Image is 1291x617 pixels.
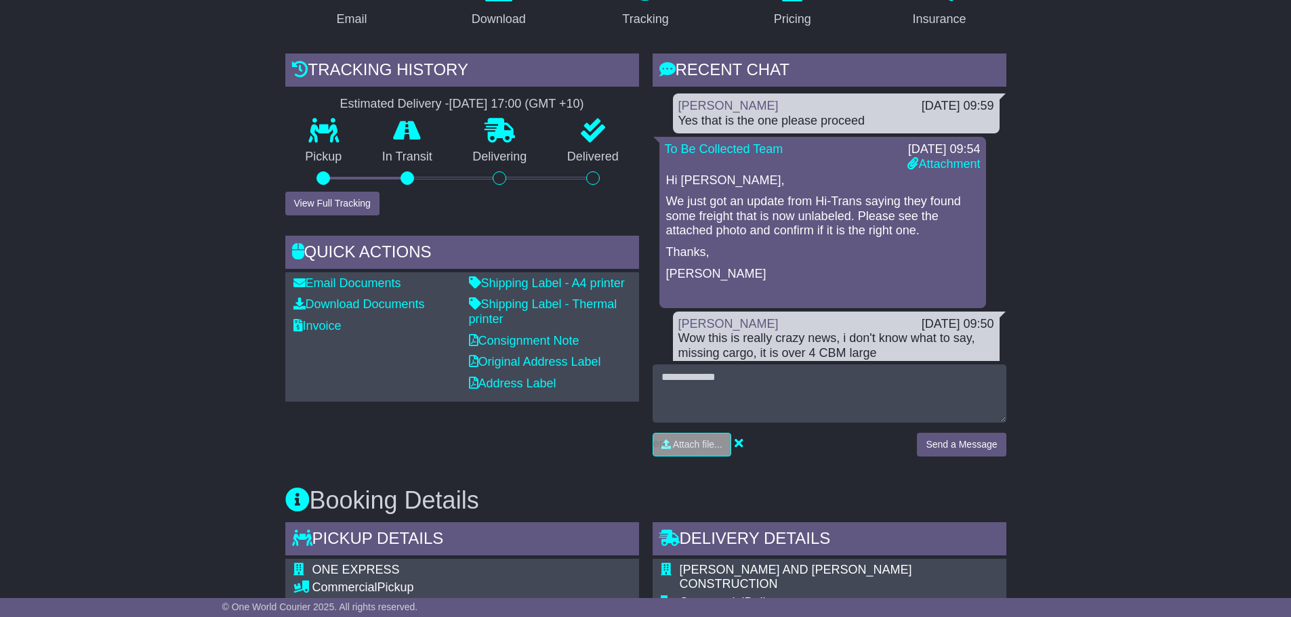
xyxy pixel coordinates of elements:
[285,192,380,215] button: View Full Tracking
[922,99,994,114] div: [DATE] 09:59
[666,267,979,282] p: [PERSON_NAME]
[678,114,994,129] div: Yes that is the one please proceed
[222,601,418,612] span: © One World Courier 2025. All rights reserved.
[547,150,639,165] p: Delivered
[774,10,811,28] div: Pricing
[453,150,548,165] p: Delivering
[469,377,556,390] a: Address Label
[622,10,668,28] div: Tracking
[913,10,966,28] div: Insurance
[666,245,979,260] p: Thanks,
[285,150,363,165] p: Pickup
[293,319,342,333] a: Invoice
[285,487,1006,514] h3: Booking Details
[680,563,912,591] span: [PERSON_NAME] AND [PERSON_NAME] CONSTRUCTION
[907,157,980,171] a: Attachment
[678,317,779,331] a: [PERSON_NAME]
[336,10,367,28] div: Email
[680,595,745,609] span: Commercial
[469,297,617,326] a: Shipping Label - Thermal printer
[285,522,639,559] div: Pickup Details
[469,355,601,368] a: Original Address Label
[312,580,519,595] div: Pickup
[678,331,994,360] div: Wow this is really crazy news, i don't know what to say, missing cargo, it is over 4 CBM large
[922,317,994,332] div: [DATE] 09:50
[907,142,980,157] div: [DATE] 09:54
[469,334,579,347] a: Consignment Note
[666,194,979,238] p: We just got an update from Hi-Trans saying they found some freight that is now unlabeled. Please ...
[449,97,584,112] div: [DATE] 17:00 (GMT +10)
[917,433,1006,456] button: Send a Message
[312,563,400,576] span: ONE EXPRESS
[678,99,779,112] a: [PERSON_NAME]
[653,54,1006,90] div: RECENT CHAT
[312,580,377,594] span: Commercial
[680,595,998,610] div: Delivery
[285,54,639,90] div: Tracking history
[285,97,639,112] div: Estimated Delivery -
[285,236,639,272] div: Quick Actions
[472,10,526,28] div: Download
[469,276,625,290] a: Shipping Label - A4 printer
[293,276,401,290] a: Email Documents
[293,297,425,311] a: Download Documents
[653,522,1006,559] div: Delivery Details
[665,142,783,156] a: To Be Collected Team
[362,150,453,165] p: In Transit
[666,173,979,188] p: Hi [PERSON_NAME],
